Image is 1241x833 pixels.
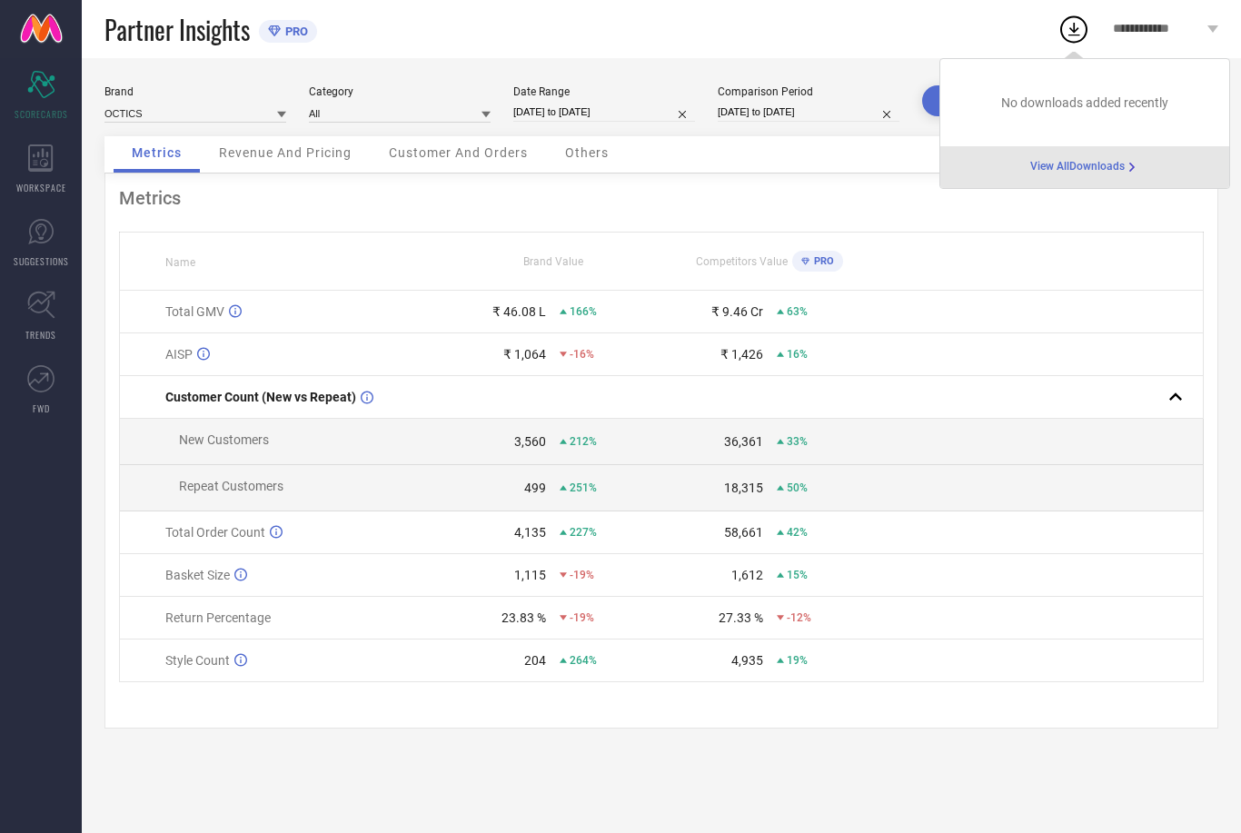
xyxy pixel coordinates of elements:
[787,526,808,539] span: 42%
[1030,160,1125,174] span: View All Downloads
[165,256,195,269] span: Name
[1057,13,1090,45] div: Open download list
[787,305,808,318] span: 63%
[165,390,356,404] span: Customer Count (New vs Repeat)
[119,187,1204,209] div: Metrics
[492,304,546,319] div: ₹ 46.08 L
[724,481,763,495] div: 18,315
[16,181,66,194] span: WORKSPACE
[309,85,491,98] div: Category
[513,103,695,122] input: Select date range
[570,481,597,494] span: 251%
[718,103,899,122] input: Select comparison period
[514,568,546,582] div: 1,115
[570,348,594,361] span: -16%
[15,107,68,121] span: SCORECARDS
[724,525,763,540] div: 58,661
[219,145,352,160] span: Revenue And Pricing
[524,653,546,668] div: 204
[787,654,808,667] span: 19%
[165,610,271,625] span: Return Percentage
[165,304,224,319] span: Total GMV
[570,654,597,667] span: 264%
[513,85,695,98] div: Date Range
[132,145,182,160] span: Metrics
[696,255,788,268] span: Competitors Value
[104,85,286,98] div: Brand
[922,85,1008,116] button: APPLY
[565,145,609,160] span: Others
[787,481,808,494] span: 50%
[711,304,763,319] div: ₹ 9.46 Cr
[1030,160,1139,174] div: Open download page
[14,254,69,268] span: SUGGESTIONS
[389,145,528,160] span: Customer And Orders
[731,653,763,668] div: 4,935
[720,347,763,362] div: ₹ 1,426
[514,525,546,540] div: 4,135
[787,569,808,581] span: 15%
[179,479,283,493] span: Repeat Customers
[104,11,250,48] span: Partner Insights
[570,526,597,539] span: 227%
[1001,95,1168,110] span: No downloads added recently
[787,348,808,361] span: 16%
[165,568,230,582] span: Basket Size
[523,255,583,268] span: Brand Value
[570,435,597,448] span: 212%
[570,305,597,318] span: 166%
[719,610,763,625] div: 27.33 %
[787,611,811,624] span: -12%
[718,85,899,98] div: Comparison Period
[501,610,546,625] div: 23.83 %
[524,481,546,495] div: 499
[165,347,193,362] span: AISP
[514,434,546,449] div: 3,560
[503,347,546,362] div: ₹ 1,064
[165,653,230,668] span: Style Count
[165,525,265,540] span: Total Order Count
[731,568,763,582] div: 1,612
[724,434,763,449] div: 36,361
[25,328,56,342] span: TRENDS
[33,402,50,415] span: FWD
[179,432,269,447] span: New Customers
[570,569,594,581] span: -19%
[1030,160,1139,174] a: View AllDownloads
[281,25,308,38] span: PRO
[570,611,594,624] span: -19%
[809,255,834,267] span: PRO
[787,435,808,448] span: 33%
